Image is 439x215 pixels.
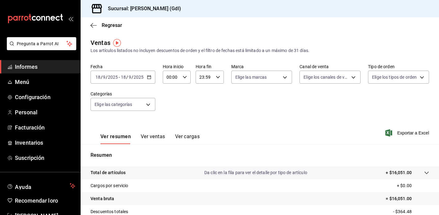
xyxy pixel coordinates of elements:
font: / [131,75,133,80]
button: Exportar a Excel [387,129,429,137]
font: Recomendar loro [15,197,58,204]
font: Ver resumen [100,134,131,139]
button: Regresar [91,22,122,28]
font: Descuentos totales [91,209,128,214]
input: -- [121,75,126,80]
font: Personal [15,109,38,116]
font: Sucursal: [PERSON_NAME] (Gdl) [108,6,181,11]
div: pestañas de navegación [100,133,200,144]
input: -- [103,75,106,80]
font: - $364.48 [393,209,412,214]
input: ---- [133,75,144,80]
font: Elige las categorías [95,102,132,107]
font: Hora fin [196,64,211,69]
font: Total de artículos [91,170,126,175]
font: / [101,75,103,80]
font: Resumen [91,152,112,158]
font: + $0.00 [397,183,412,188]
font: Configuración [15,94,51,100]
font: Canal de venta [299,64,329,69]
font: = $16,051.00 [386,196,412,201]
font: Ventas [91,39,110,46]
font: Ayuda [15,184,32,190]
font: Menú [15,79,29,85]
font: Venta bruta [91,196,114,201]
button: Pregunta a Parrot AI [7,37,76,50]
font: Cargos por servicio [91,183,128,188]
font: Tipo de orden [368,64,395,69]
img: Marcador de información sobre herramientas [113,39,121,47]
font: Facturación [15,124,45,131]
a: Pregunta a Parrot AI [4,45,76,51]
font: / [126,75,128,80]
font: Marca [231,64,244,69]
input: -- [95,75,101,80]
font: / [106,75,108,80]
font: Fecha [91,64,103,69]
font: Ver ventas [141,134,165,139]
font: Hora inicio [163,64,184,69]
font: Informes [15,64,38,70]
font: Elige los tipos de orden [372,75,417,80]
input: ---- [108,75,118,80]
font: Suscripción [15,155,44,161]
font: Pregunta a Parrot AI [17,41,59,46]
font: - [119,75,120,80]
font: Elige los canales de venta [304,75,353,80]
input: -- [128,75,131,80]
button: abrir_cajón_menú [68,16,73,21]
font: Categorías [91,91,112,96]
font: Elige las marcas [235,75,267,80]
font: Inventarios [15,139,43,146]
font: Exportar a Excel [397,130,429,135]
font: Regresar [102,22,122,28]
font: Los artículos listados no incluyen descuentos de orden y el filtro de fechas está limitado a un m... [91,48,309,53]
font: + $16,051.00 [386,170,412,175]
font: Ver cargas [175,134,200,139]
font: Da clic en la fila para ver el detalle por tipo de artículo [204,170,307,175]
